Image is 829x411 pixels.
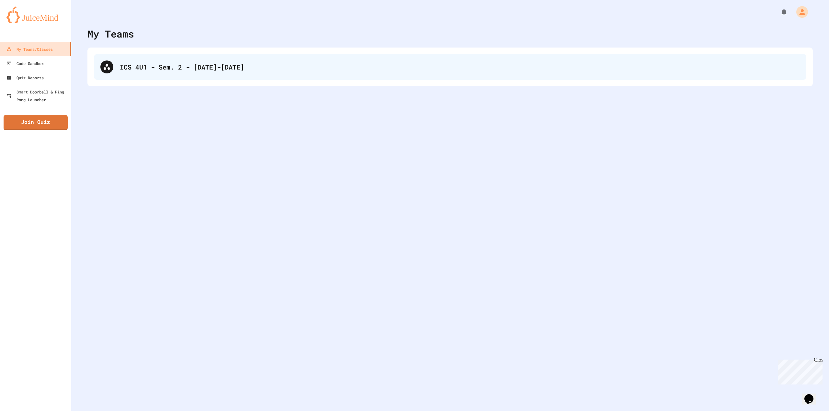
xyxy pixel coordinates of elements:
[6,59,44,67] div: Code Sandbox
[6,74,44,81] div: Quiz Reports
[94,54,806,80] div: ICS 4U1 - Sem. 2 - [DATE]-[DATE]
[3,3,45,41] div: Chat with us now!Close
[6,88,69,103] div: Smart Doorbell & Ping Pong Launcher
[120,62,800,72] div: ICS 4U1 - Sem. 2 - [DATE]-[DATE]
[768,6,789,17] div: My Notifications
[802,385,823,405] iframe: chat widget
[775,357,823,384] iframe: chat widget
[4,115,68,130] a: Join Quiz
[789,5,810,19] div: My Account
[87,27,134,41] div: My Teams
[6,45,53,53] div: My Teams/Classes
[6,6,65,23] img: logo-orange.svg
